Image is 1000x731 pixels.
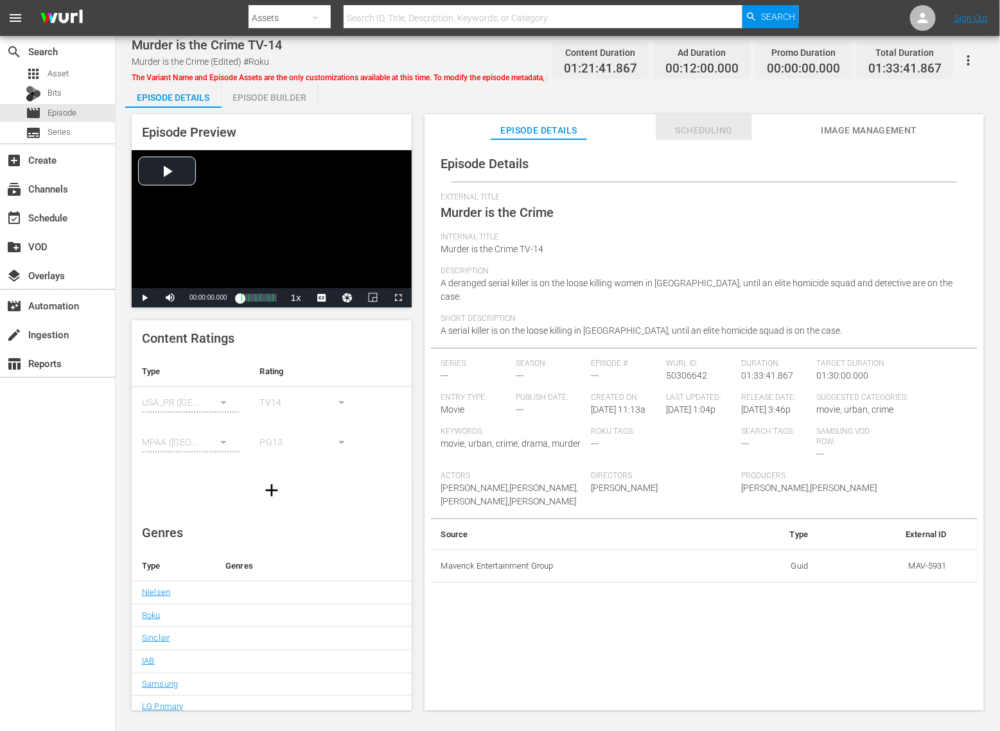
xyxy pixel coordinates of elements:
[441,314,961,324] span: Short Description
[667,359,735,369] span: Wurl ID:
[142,656,154,666] a: IAB
[48,87,62,99] span: Bits
[441,278,953,302] span: A deranged serial killer is on the loose killing women in [GEOGRAPHIC_DATA], until an elite homic...
[592,427,735,437] span: Roku Tags:
[564,44,637,62] div: Content Duration
[6,327,22,343] span: Ingestion
[665,44,739,62] div: Ad Duration
[817,370,869,381] span: 01:30:00.000
[516,359,585,369] span: Season:
[132,356,412,466] table: simple table
[742,438,750,449] span: ---
[441,438,581,449] span: movie, urban, crime, drama, murder
[6,182,22,197] span: Channels
[26,125,41,141] span: Series
[132,356,249,387] th: Type
[132,73,658,82] span: The Variant Name and Episode Assets are the only customizations available at this time. To modify...
[817,393,961,403] span: Suggested Categories:
[6,239,22,255] span: VOD
[516,370,524,381] span: ---
[360,288,386,307] button: Picture-in-Picture
[742,370,794,381] span: 01:33:41.867
[335,288,360,307] button: Jump To Time
[817,359,961,369] span: Target Duration:
[142,633,170,642] a: Sinclair
[249,356,367,387] th: Rating
[667,370,708,381] span: 50306642
[817,427,886,447] span: Samsung VOD Row:
[821,123,917,139] span: Image Management
[189,294,227,301] span: 00:00:00.000
[132,56,269,67] span: Murder is the Crime (Edited) #Roku
[592,483,658,493] span: [PERSON_NAME]
[742,393,811,403] span: Release Date:
[431,549,731,583] th: Maverick Entertainment Group
[259,424,356,460] div: PG13
[142,587,170,597] a: Nielsen
[731,549,819,583] td: Guid
[441,471,585,481] span: Actors
[386,288,412,307] button: Fullscreen
[222,82,318,113] div: Episode Builder
[441,370,449,381] span: ---
[441,232,961,243] span: Internal Title
[48,107,76,119] span: Episode
[6,298,22,314] span: Automation
[48,67,69,80] span: Asset
[6,356,22,372] span: Reports
[222,82,318,108] button: Episode Builder
[142,384,239,420] div: USA_PR ([GEOGRAPHIC_DATA])
[441,393,510,403] span: Entry Type:
[142,125,236,140] span: Episode Preview
[132,150,412,307] div: Video Player
[6,211,22,226] span: Schedule
[26,66,41,82] span: Asset
[564,62,637,76] span: 01:21:41.867
[742,483,877,493] span: [PERSON_NAME],[PERSON_NAME]
[431,519,978,583] table: simple table
[592,438,599,449] span: ---
[132,551,215,581] th: Type
[665,62,739,76] span: 00:12:00.000
[26,86,41,101] div: Bits
[441,483,579,506] span: [PERSON_NAME],[PERSON_NAME],[PERSON_NAME],[PERSON_NAME]
[767,62,840,76] span: 00:00:00.000
[818,519,957,550] th: External ID
[142,331,234,346] span: Content Ratings
[742,471,886,481] span: Producers
[817,404,894,415] span: movie, urban, crime
[142,424,239,460] div: MPAA ([GEOGRAPHIC_DATA])
[6,44,22,60] span: Search
[592,359,660,369] span: Episode #:
[767,44,840,62] div: Promo Duration
[441,266,961,277] span: Description
[441,404,465,415] span: Movie
[441,359,510,369] span: Series:
[731,519,819,550] th: Type
[954,13,988,23] a: Sign Out
[142,679,178,689] a: Samsung
[868,62,942,76] span: 01:33:41.867
[592,393,660,403] span: Created On:
[742,427,811,437] span: Search Tags:
[441,325,843,336] span: A serial killer is on the loose killing in [GEOGRAPHIC_DATA], until an elite homicide squad is on...
[125,82,222,113] div: Episode Details
[656,123,752,139] span: Scheduling
[516,404,524,415] span: ---
[592,471,735,481] span: Directors
[592,404,646,415] span: [DATE] 11:13a
[742,359,811,369] span: Duration:
[142,610,161,620] a: Roku
[48,126,71,139] span: Series
[592,370,599,381] span: ---
[441,427,585,437] span: Keywords:
[132,37,282,53] span: Murder is the Crime TV-14
[8,10,23,26] span: menu
[817,449,825,459] span: ---
[132,288,157,307] button: Play
[142,701,183,711] a: LG Primary
[6,153,22,168] span: Create
[259,384,356,420] div: TV14
[761,5,795,28] span: Search
[240,294,276,302] div: Progress Bar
